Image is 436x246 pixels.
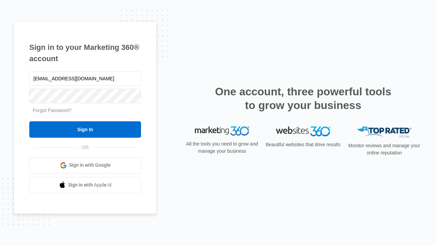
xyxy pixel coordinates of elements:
[33,108,72,113] a: Forgot Password?
[276,126,330,136] img: Websites 360
[195,126,249,136] img: Marketing 360
[69,162,111,169] span: Sign in with Google
[29,42,141,64] h1: Sign in to your Marketing 360® account
[29,71,141,86] input: Email
[68,181,112,189] span: Sign in with Apple Id
[77,144,94,151] span: OR
[265,141,341,148] p: Beautiful websites that drive results
[213,85,393,112] h2: One account, three powerful tools to grow your business
[357,126,411,138] img: Top Rated Local
[29,177,141,193] a: Sign in with Apple Id
[184,140,260,155] p: All the tools you need to grow and manage your business
[346,142,422,156] p: Monitor reviews and manage your online reputation
[29,157,141,174] a: Sign in with Google
[29,121,141,138] input: Sign In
